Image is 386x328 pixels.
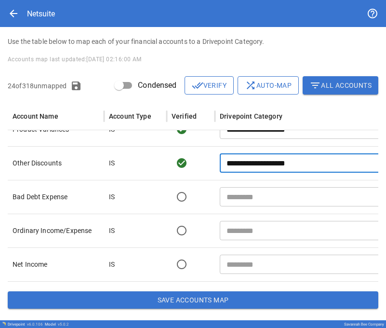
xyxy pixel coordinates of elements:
button: All Accounts [303,76,378,95]
div: Model [45,322,69,327]
p: 24 of 318 unmapped [8,81,67,91]
span: Condensed [138,80,176,91]
p: Other Discounts [13,158,99,168]
span: shuffle [245,80,256,91]
div: Account Name [13,112,58,120]
p: IS [109,260,115,269]
p: Use the table below to map each of your financial accounts to a Drivepoint Category. [8,37,378,46]
span: v 6.0.106 [27,322,43,327]
p: IS [109,226,115,235]
button: Auto-map [238,76,299,95]
p: IS [109,158,115,168]
div: Account Type [109,112,151,120]
div: Drivepoint [8,322,43,327]
span: filter_list [309,80,321,91]
p: Ordinary Income/Expense [13,226,99,235]
img: Drivepoint [2,322,6,326]
span: Accounts map last updated: [DATE] 02:16:00 AM [8,56,142,63]
div: Verified [172,112,197,120]
button: Verify [185,76,234,95]
span: v 5.0.2 [58,322,69,327]
div: Drivepoint Category [220,112,282,120]
button: Save Accounts Map [8,291,378,309]
span: done_all [192,80,203,91]
span: arrow_back [8,8,19,19]
p: Bad Debt Expense [13,192,99,202]
div: Netsuite [27,9,55,18]
p: Net Income [13,260,99,269]
p: IS [109,192,115,202]
div: Savannah Bee Company [344,322,384,327]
